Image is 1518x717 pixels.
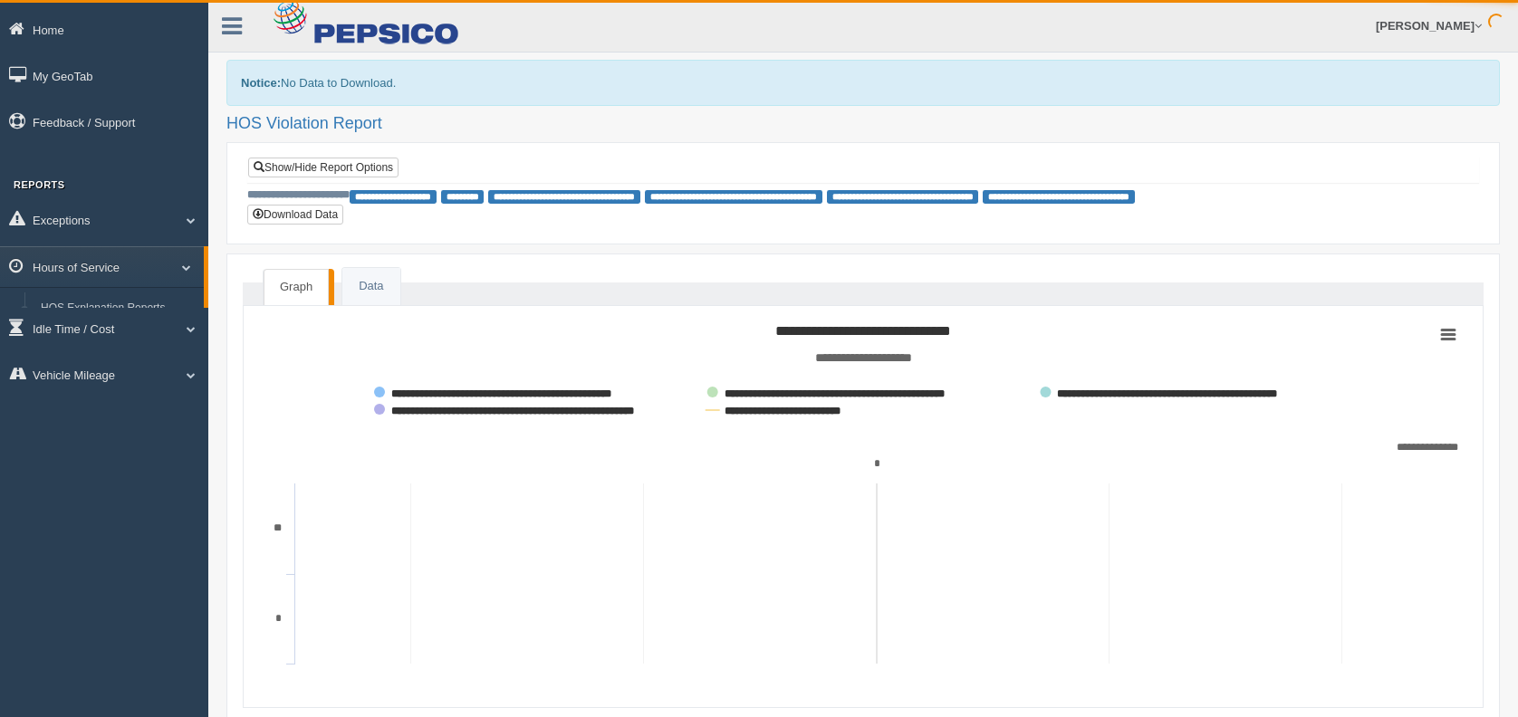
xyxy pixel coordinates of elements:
a: Data [342,268,399,305]
button: Download Data [247,205,343,225]
div: No Data to Download. [226,60,1500,106]
h2: HOS Violation Report [226,115,1500,133]
a: Graph [264,269,329,305]
a: Show/Hide Report Options [248,158,399,177]
b: Notice: [241,76,281,90]
a: HOS Explanation Reports [33,292,204,325]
